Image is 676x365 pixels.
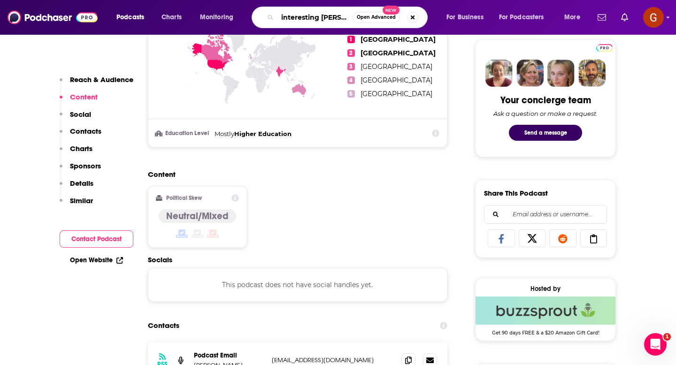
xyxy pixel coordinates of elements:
span: For Podcasters [499,11,544,24]
span: Logged in as gcunningham [643,7,664,28]
input: Search podcasts, credits, & more... [277,10,353,25]
img: Sydney Profile [485,60,513,87]
div: Ask a question or make a request. [493,110,598,117]
input: Email address or username... [492,205,599,223]
h4: Neutral/Mixed [166,210,229,222]
button: Similar [60,196,93,213]
span: Charts [161,11,182,24]
span: [GEOGRAPHIC_DATA] [361,76,432,84]
div: Search followers [484,205,607,224]
img: Jon Profile [578,60,606,87]
button: open menu [440,10,495,25]
button: Contact Podcast [60,230,133,248]
button: Show profile menu [643,7,664,28]
a: Share on X/Twitter [519,229,546,247]
a: Show notifications dropdown [617,9,632,25]
p: Details [70,179,93,188]
span: Mostly [215,130,234,137]
h3: Education Level [156,130,211,137]
iframe: Intercom live chat [644,333,667,356]
img: Podchaser Pro [596,44,613,52]
span: 2 [347,49,355,57]
p: Charts [70,144,92,153]
span: Open Advanced [357,15,396,20]
button: Reach & Audience [60,75,133,92]
a: Copy Link [580,229,607,247]
p: Similar [70,196,93,205]
span: 1 [663,333,671,341]
span: 4 [347,76,355,84]
div: Your concierge team [500,94,591,106]
a: Share on Facebook [488,229,515,247]
button: Sponsors [60,161,101,179]
span: 1 [347,36,355,43]
img: Podchaser - Follow, Share and Rate Podcasts [8,8,98,26]
img: Barbara Profile [516,60,544,87]
button: Social [60,110,91,127]
span: Podcasts [116,11,144,24]
p: Podcast Email [194,351,264,359]
img: User Profile [643,7,664,28]
button: open menu [493,10,558,25]
span: Monitoring [200,11,233,24]
a: Share on Reddit [549,229,576,247]
div: Search podcasts, credits, & more... [261,7,437,28]
span: For Business [446,11,484,24]
button: Charts [60,144,92,161]
button: Send a message [509,125,582,141]
h2: Socials [148,255,447,264]
h3: Share This Podcast [484,189,548,198]
a: Show notifications dropdown [594,9,610,25]
h2: Content [148,170,440,179]
p: Contacts [70,127,101,136]
button: Details [60,179,93,196]
p: [EMAIL_ADDRESS][DOMAIN_NAME] [272,356,394,364]
span: More [564,11,580,24]
button: Contacts [60,127,101,144]
button: open menu [193,10,246,25]
span: 5 [347,90,355,98]
p: Sponsors [70,161,101,170]
button: open menu [110,10,156,25]
span: [GEOGRAPHIC_DATA] [361,62,432,71]
span: Higher Education [234,130,292,137]
span: [GEOGRAPHIC_DATA] [361,90,432,98]
span: New [383,6,399,15]
span: 3 [347,63,355,70]
p: Content [70,92,98,101]
h2: Political Skew [166,195,202,201]
div: This podcast does not have social handles yet. [148,268,447,302]
span: [GEOGRAPHIC_DATA] [361,35,436,44]
a: Pro website [596,43,613,52]
a: Open Website [70,256,123,264]
h2: Contacts [148,317,179,335]
img: Jules Profile [547,60,575,87]
button: Open AdvancedNew [353,12,400,23]
button: open menu [558,10,592,25]
p: Reach & Audience [70,75,133,84]
p: Social [70,110,91,119]
div: Hosted by [476,285,615,293]
a: Buzzsprout Deal: Get 90 days FREE & a $20 Amazon Gift Card! [476,297,615,335]
img: Buzzsprout Deal: Get 90 days FREE & a $20 Amazon Gift Card! [476,297,615,325]
button: Content [60,92,98,110]
span: Get 90 days FREE & a $20 Amazon Gift Card! [476,325,615,336]
a: Charts [155,10,187,25]
span: [GEOGRAPHIC_DATA] [361,49,436,57]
